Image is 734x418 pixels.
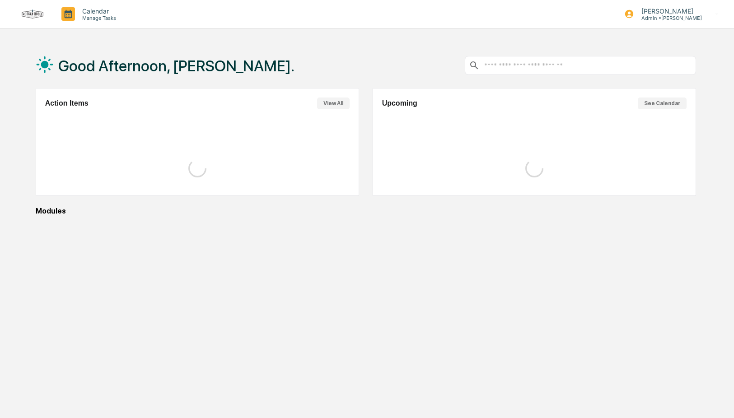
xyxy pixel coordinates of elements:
h2: Upcoming [382,99,417,107]
button: View All [317,98,350,109]
p: Admin • [PERSON_NAME] [634,15,702,21]
p: Manage Tasks [75,15,121,21]
div: Modules [36,207,697,215]
p: Calendar [75,7,121,15]
img: logo [22,9,43,19]
h1: Good Afternoon, [PERSON_NAME]. [58,57,295,75]
h2: Action Items [45,99,89,107]
p: [PERSON_NAME] [634,7,702,15]
button: See Calendar [638,98,687,109]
